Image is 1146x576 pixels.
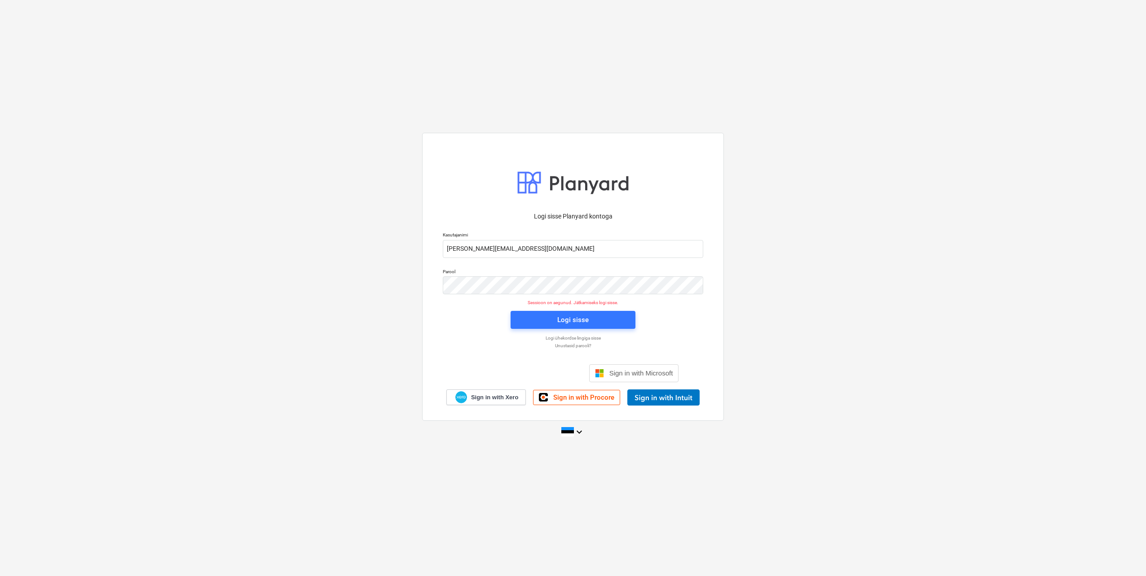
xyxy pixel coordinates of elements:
[609,369,673,377] span: Sign in with Microsoft
[438,343,708,349] a: Unustasid parooli?
[443,232,703,240] p: Kasutajanimi
[446,389,526,405] a: Sign in with Xero
[471,393,518,401] span: Sign in with Xero
[455,391,467,403] img: Xero logo
[463,363,586,383] iframe: Sisselogimine Google'i nupu abil
[443,269,703,276] p: Parool
[511,311,635,329] button: Logi sisse
[553,393,614,401] span: Sign in with Procore
[437,300,709,305] p: Sessioon on aegunud. Jätkamiseks logi sisse.
[595,369,604,378] img: Microsoft logo
[438,335,708,341] a: Logi ühekordse lingiga sisse
[443,240,703,258] input: Kasutajanimi
[443,212,703,221] p: Logi sisse Planyard kontoga
[574,427,585,437] i: keyboard_arrow_down
[533,390,620,405] a: Sign in with Procore
[557,314,589,326] div: Logi sisse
